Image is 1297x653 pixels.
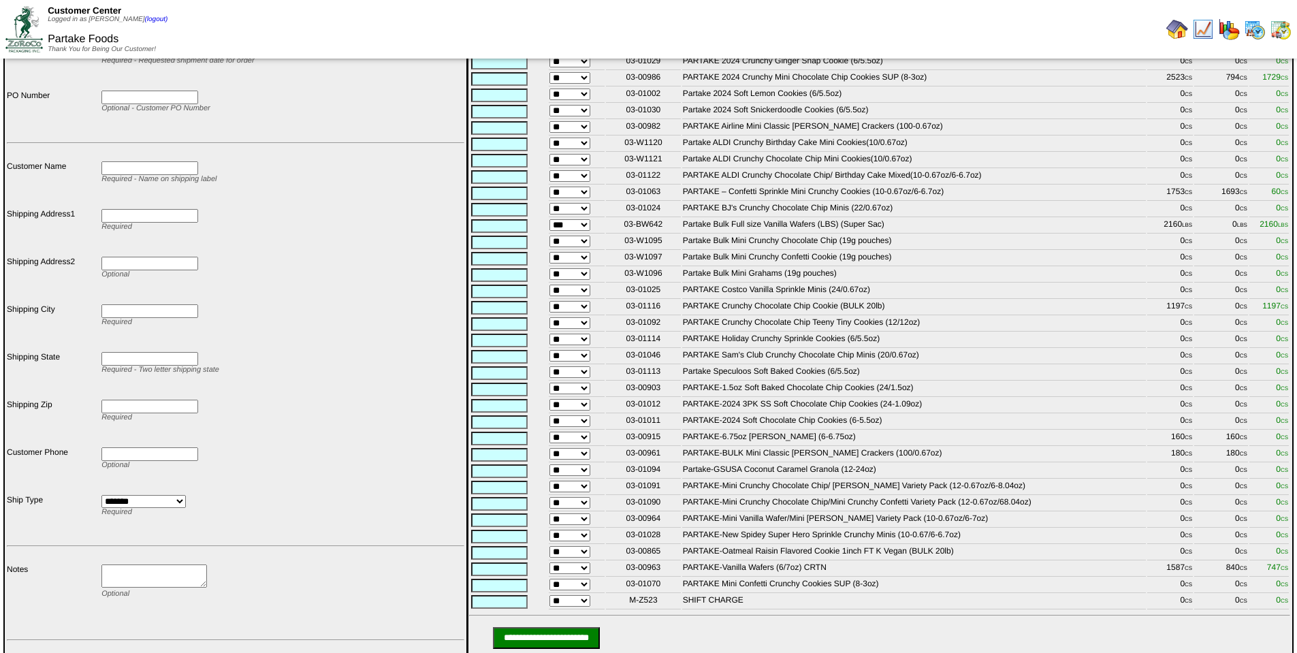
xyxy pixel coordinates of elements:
td: 03-01012 [606,398,681,413]
span: CS [1281,402,1288,408]
td: 0 [1194,578,1248,593]
img: ZoRoCo_Logo(Green%26Foil)%20jpg.webp [5,6,43,52]
td: PARTAKE-1.5oz Soft Baked Chocolate Chip Cookies (24/1.5oz) [682,382,1146,397]
span: CS [1240,173,1247,179]
td: 0 [1147,88,1193,103]
td: 794 [1194,71,1248,86]
td: 0 [1194,366,1248,381]
span: CS [1185,353,1192,359]
span: CS [1281,434,1288,441]
span: CS [1185,500,1192,506]
span: LBS [1278,222,1288,228]
td: 0 [1147,284,1193,299]
span: CS [1240,255,1247,261]
td: 03-01002 [606,88,681,103]
td: M-Z523 [606,594,681,609]
td: 03-01028 [606,529,681,544]
td: 0 [1147,480,1193,495]
td: Partake ALDI Crunchy Chocolate Chip Mini Cookies(10/0.67oz) [682,153,1146,168]
td: 03-W1120 [606,137,681,152]
td: PARTAKE BJ's Crunchy Chocolate Chip Minis (22/0.67oz) [682,202,1146,217]
td: PARTAKE ALDI Crunchy Chocolate Chip/ Birthday Cake Mixed(10-0.67oz/6-6.7oz) [682,170,1146,185]
td: 0 [1194,594,1248,609]
span: CS [1240,75,1247,81]
td: SHIFT CHARGE [682,594,1146,609]
td: 0 [1147,104,1193,119]
img: graph.gif [1218,18,1240,40]
td: PARTAKE-Mini Crunchy Chocolate Chip/Mini Crunchy Confetti Variety Pack (12-0.67oz/68.04oz) [682,496,1146,511]
span: CS [1240,189,1247,195]
td: 840 [1194,562,1248,577]
span: CS [1281,598,1288,604]
td: 03-01046 [606,349,681,364]
span: CS [1240,287,1247,293]
span: CS [1185,582,1192,588]
span: CS [1240,565,1247,571]
span: CS [1281,173,1288,179]
td: 0 [1194,480,1248,495]
span: CS [1240,582,1247,588]
td: 0 [1147,202,1193,217]
td: 0 [1147,170,1193,185]
td: 0 [1147,496,1193,511]
span: CS [1240,467,1247,473]
span: CS [1240,271,1247,277]
td: PARTAKE 2024 Crunchy Mini Chocolate Chip Cookies SUP (8-3oz) [682,71,1146,86]
span: CS [1281,369,1288,375]
td: Partake Speculoos Soft Baked Cookies (6/5.5oz) [682,366,1146,381]
td: 0 [1147,464,1193,479]
span: CS [1240,483,1247,490]
span: CS [1281,304,1288,310]
span: CS [1281,157,1288,163]
td: 0 [1194,545,1248,560]
span: 0 [1276,383,1288,392]
td: 03-00915 [606,431,681,446]
td: 1693 [1194,186,1248,201]
span: 0 [1276,464,1288,474]
td: 0 [1194,137,1248,152]
span: CS [1240,402,1247,408]
span: Thank You for Being Our Customer! [48,46,156,53]
span: CS [1281,75,1288,81]
td: 0 [1147,268,1193,283]
td: PO Number [6,90,99,136]
span: CS [1281,91,1288,97]
span: Required [101,318,132,326]
td: 0 [1194,317,1248,332]
td: 0 [1147,349,1193,364]
span: Required [101,508,132,516]
span: CS [1240,451,1247,457]
td: 0 [1194,284,1248,299]
td: 0 [1194,415,1248,430]
span: CS [1185,532,1192,539]
span: CS [1240,369,1247,375]
span: CS [1185,287,1192,293]
span: CS [1281,582,1288,588]
span: CS [1185,206,1192,212]
span: CS [1240,549,1247,555]
td: 03-00961 [606,447,681,462]
span: Optional [101,461,129,469]
span: Required [101,223,132,231]
span: CS [1240,108,1247,114]
span: CS [1185,402,1192,408]
td: 03-00986 [606,71,681,86]
td: PARTAKE-Mini Crunchy Chocolate Chip/ [PERSON_NAME] Variety Pack (12-0.67oz/6-8.04oz) [682,480,1146,495]
td: PARTAKE-New Spidey Super Hero Sprinkle Crunchy Minis (10-0.67/6-6.7oz) [682,529,1146,544]
td: Customer Phone [6,447,99,493]
span: CS [1185,467,1192,473]
span: CS [1185,385,1192,392]
span: CS [1185,451,1192,457]
span: CS [1281,271,1288,277]
td: Notes [6,564,99,633]
td: 0 [1147,137,1193,152]
span: CS [1185,108,1192,114]
span: Optional [101,590,129,598]
span: CS [1281,287,1288,293]
span: CS [1281,549,1288,555]
td: PARTAKE Crunchy Chocolate Chip Teeny Tiny Cookies (12/12oz) [682,317,1146,332]
td: Partake-GSUSA Coconut Caramel Granola (12-24oz) [682,464,1146,479]
span: CS [1185,238,1192,244]
span: CS [1281,189,1288,195]
span: Required - Name on shipping label [101,175,217,183]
